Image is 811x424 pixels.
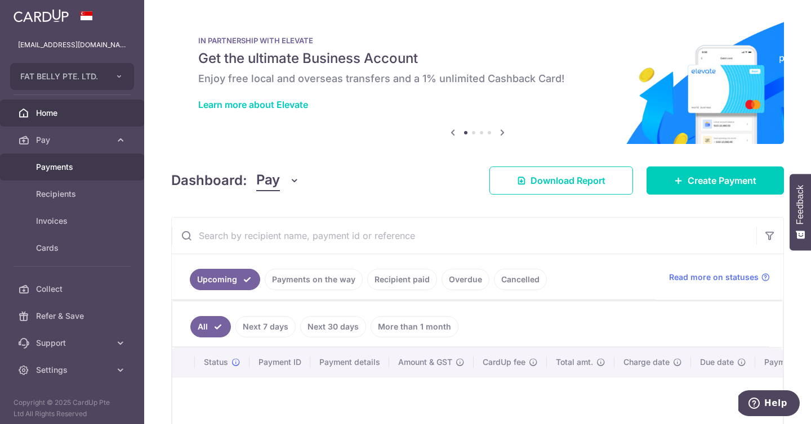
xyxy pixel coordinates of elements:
a: Recipient paid [367,269,437,290]
img: CardUp [14,9,69,22]
button: FAT BELLY PTE. LTD. [10,63,134,90]
a: Learn more about Elevate [198,99,308,110]
h5: Get the ultimate Business Account [198,49,757,67]
a: Upcoming [190,269,260,290]
span: Total amt. [556,357,593,368]
input: Search by recipient name, payment id or reference [172,218,756,254]
span: Feedback [795,185,805,224]
a: Next 7 days [235,316,296,337]
span: Download Report [531,174,605,187]
a: Create Payment [647,166,784,195]
th: Payment ID [249,348,310,377]
span: Pay [36,134,110,146]
span: Collect [36,283,110,295]
span: Invoices [36,215,110,227]
span: Create Payment [688,174,756,187]
button: Pay [256,170,300,191]
span: Home [36,107,110,119]
iframe: Opens a widget where you can find more information [738,390,800,418]
h4: Dashboard: [171,170,247,191]
img: Renovation banner [171,18,784,144]
span: FAT BELLY PTE. LTD. [20,71,104,82]
h6: Enjoy free local and overseas transfers and a 1% unlimited Cashback Card! [198,72,757,85]
span: Due date [700,357,734,368]
a: Payments on the way [265,269,363,290]
span: Charge date [623,357,670,368]
a: Read more on statuses [669,272,770,283]
th: Payment details [310,348,389,377]
p: IN PARTNERSHIP WITH ELEVATE [198,36,757,45]
span: Status [204,357,228,368]
span: CardUp fee [483,357,525,368]
p: [EMAIL_ADDRESS][DOMAIN_NAME] [18,39,126,51]
a: All [190,316,231,337]
span: Recipients [36,188,110,200]
span: Support [36,337,110,349]
a: Overdue [442,269,489,290]
span: Amount & GST [398,357,452,368]
span: Settings [36,364,110,376]
span: Read more on statuses [669,272,759,283]
button: Feedback - Show survey [790,174,811,250]
span: Refer & Save [36,310,110,322]
span: Pay [256,170,280,191]
span: Cards [36,242,110,254]
a: Next 30 days [300,316,366,337]
a: Cancelled [494,269,547,290]
a: More than 1 month [371,316,458,337]
span: Payments [36,161,110,173]
a: Download Report [489,166,633,195]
